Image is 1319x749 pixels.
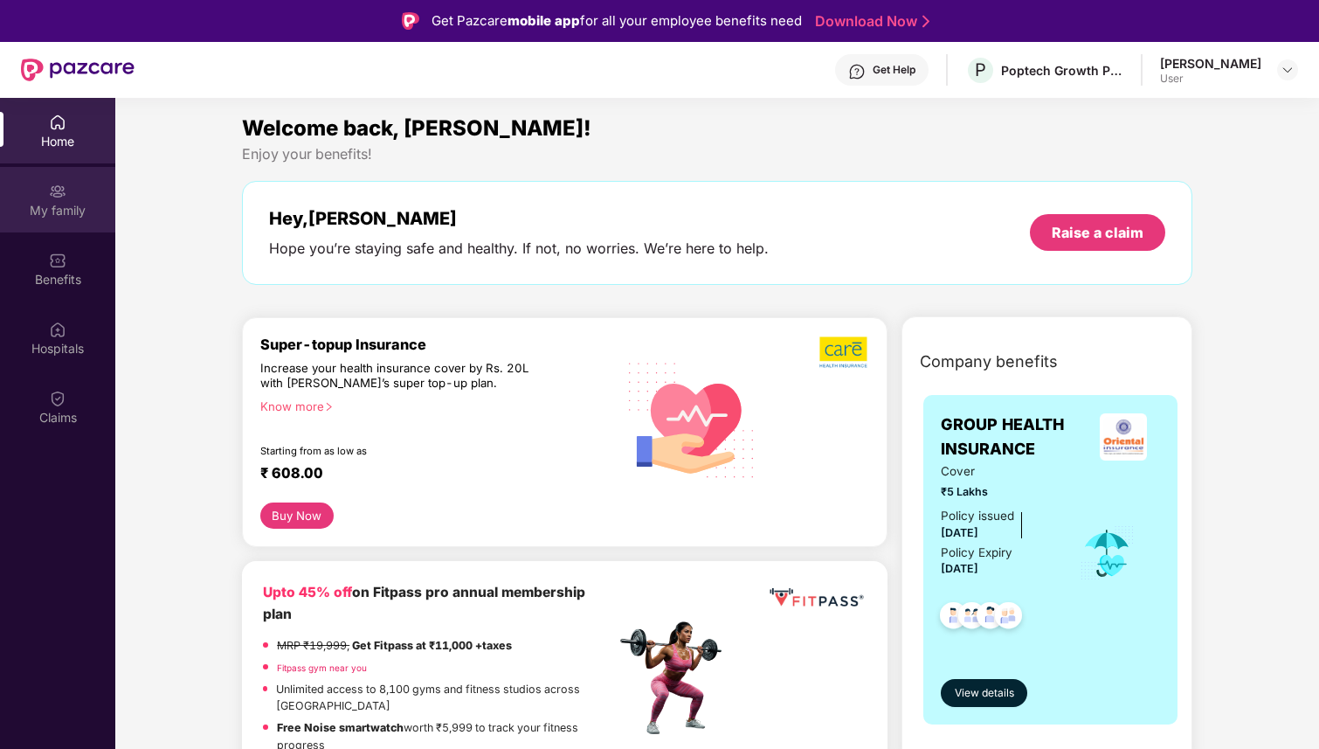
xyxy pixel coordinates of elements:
b: on Fitpass pro annual membership plan [263,584,585,621]
div: Know more [260,399,605,412]
img: insurerLogo [1100,413,1147,461]
img: svg+xml;base64,PHN2ZyBpZD0iQmVuZWZpdHMiIHhtbG5zPSJodHRwOi8vd3d3LnczLm9yZy8yMDAwL3N2ZyIgd2lkdGg9Ij... [49,252,66,269]
div: Super-topup Insurance [260,336,616,353]
div: Hey, [PERSON_NAME] [269,208,769,229]
button: Buy Now [260,503,334,529]
b: Upto 45% off [263,584,352,600]
img: icon [1079,524,1136,582]
img: fppp.png [766,582,867,614]
div: Hope you’re staying safe and healthy. If not, no worries. We’re here to help. [269,239,769,258]
img: svg+xml;base64,PHN2ZyB4bWxucz0iaHR0cDovL3d3dy53My5vcmcvMjAwMC9zdmciIHdpZHRoPSI0OC45NDMiIGhlaWdodD... [969,597,1012,640]
span: GROUP HEALTH INSURANCE [941,413,1088,462]
div: Poptech Growth Private Limited [1001,62,1123,79]
span: Welcome back, [PERSON_NAME]! [242,115,591,141]
img: svg+xml;base64,PHN2ZyB4bWxucz0iaHR0cDovL3d3dy53My5vcmcvMjAwMC9zdmciIHdpZHRoPSI0OC45MTUiIGhlaWdodD... [950,597,993,640]
div: User [1160,72,1261,86]
del: MRP ₹19,999, [277,639,349,652]
div: Increase your health insurance cover by Rs. 20L with [PERSON_NAME]’s super top-up plan. [260,361,540,392]
strong: Get Fitpass at ₹11,000 +taxes [352,639,512,652]
span: Company benefits [920,350,1058,374]
div: Policy issued [941,507,1014,525]
img: svg+xml;base64,PHN2ZyB4bWxucz0iaHR0cDovL3d3dy53My5vcmcvMjAwMC9zdmciIHdpZHRoPSI0OC45NDMiIGhlaWdodD... [932,597,975,640]
span: [DATE] [941,562,978,575]
div: Policy Expiry [941,544,1012,562]
span: right [324,402,334,412]
span: Cover [941,462,1055,481]
div: Enjoy your benefits! [242,145,1192,163]
a: Download Now [815,12,924,31]
div: Get Pazcare for all your employee benefits need [432,10,802,31]
strong: Free Noise smartwatch [277,721,404,734]
span: [DATE] [941,526,978,539]
img: New Pazcare Logo [21,59,135,81]
span: View details [955,685,1014,702]
img: Stroke [922,12,929,31]
img: svg+xml;base64,PHN2ZyBpZD0iSG9tZSIgeG1sbnM9Imh0dHA6Ly93d3cudzMub3JnLzIwMDAvc3ZnIiB3aWR0aD0iMjAiIG... [49,114,66,131]
img: svg+xml;base64,PHN2ZyB4bWxucz0iaHR0cDovL3d3dy53My5vcmcvMjAwMC9zdmciIHdpZHRoPSI0OC45NDMiIGhlaWdodD... [987,597,1030,640]
img: svg+xml;base64,PHN2ZyB4bWxucz0iaHR0cDovL3d3dy53My5vcmcvMjAwMC9zdmciIHhtbG5zOnhsaW5rPSJodHRwOi8vd3... [616,342,768,496]
p: Unlimited access to 8,100 gyms and fitness studios across [GEOGRAPHIC_DATA] [276,681,615,715]
img: svg+xml;base64,PHN2ZyBpZD0iQ2xhaW0iIHhtbG5zPSJodHRwOi8vd3d3LnczLm9yZy8yMDAwL3N2ZyIgd2lkdGg9IjIwIi... [49,390,66,407]
div: Starting from as low as [260,445,542,457]
div: Raise a claim [1052,223,1143,242]
span: P [975,59,986,80]
div: Get Help [873,63,915,77]
button: View details [941,679,1027,707]
a: Fitpass gym near you [277,662,367,673]
img: svg+xml;base64,PHN2ZyB3aWR0aD0iMjAiIGhlaWdodD0iMjAiIHZpZXdCb3g9IjAgMCAyMCAyMCIgZmlsbD0ibm9uZSIgeG... [49,183,66,200]
img: svg+xml;base64,PHN2ZyBpZD0iSGVscC0zMngzMiIgeG1sbnM9Imh0dHA6Ly93d3cudzMub3JnLzIwMDAvc3ZnIiB3aWR0aD... [848,63,866,80]
img: svg+xml;base64,PHN2ZyBpZD0iRHJvcGRvd24tMzJ4MzIiIHhtbG5zPSJodHRwOi8vd3d3LnczLm9yZy8yMDAwL3N2ZyIgd2... [1281,63,1295,77]
div: ₹ 608.00 [260,464,598,485]
strong: mobile app [508,12,580,29]
img: Logo [402,12,419,30]
img: svg+xml;base64,PHN2ZyBpZD0iSG9zcGl0YWxzIiB4bWxucz0iaHR0cDovL3d3dy53My5vcmcvMjAwMC9zdmciIHdpZHRoPS... [49,321,66,338]
img: b5dec4f62d2307b9de63beb79f102df3.png [819,336,869,369]
div: [PERSON_NAME] [1160,55,1261,72]
img: fpp.png [615,617,737,739]
span: ₹5 Lakhs [941,483,1055,501]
